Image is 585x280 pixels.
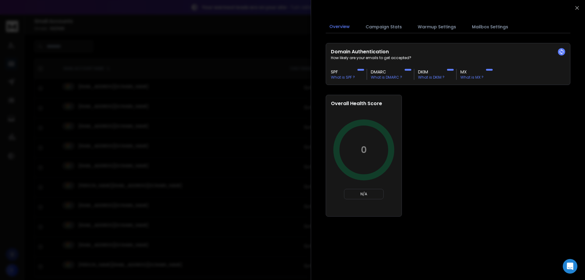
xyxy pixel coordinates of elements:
p: What is DMARC ? [371,75,402,80]
h2: Domain Authentication [331,48,565,55]
p: What is SPF ? [331,75,355,80]
p: 0 [361,144,367,155]
button: Campaign Stats [362,20,406,34]
h3: SPF [331,69,355,75]
h3: DMARC [371,69,402,75]
div: Open Intercom Messenger [563,259,577,274]
p: N/A [347,192,381,197]
button: Mailbox Settings [468,20,512,34]
p: How likely are your emails to get accepted? [331,55,565,60]
h3: DKIM [418,69,445,75]
p: What is DKIM ? [418,75,445,80]
h3: MX [460,69,484,75]
p: What is MX ? [460,75,484,80]
h2: Overall Health Score [331,100,397,107]
button: Warmup Settings [414,20,460,34]
button: Overview [326,20,353,34]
